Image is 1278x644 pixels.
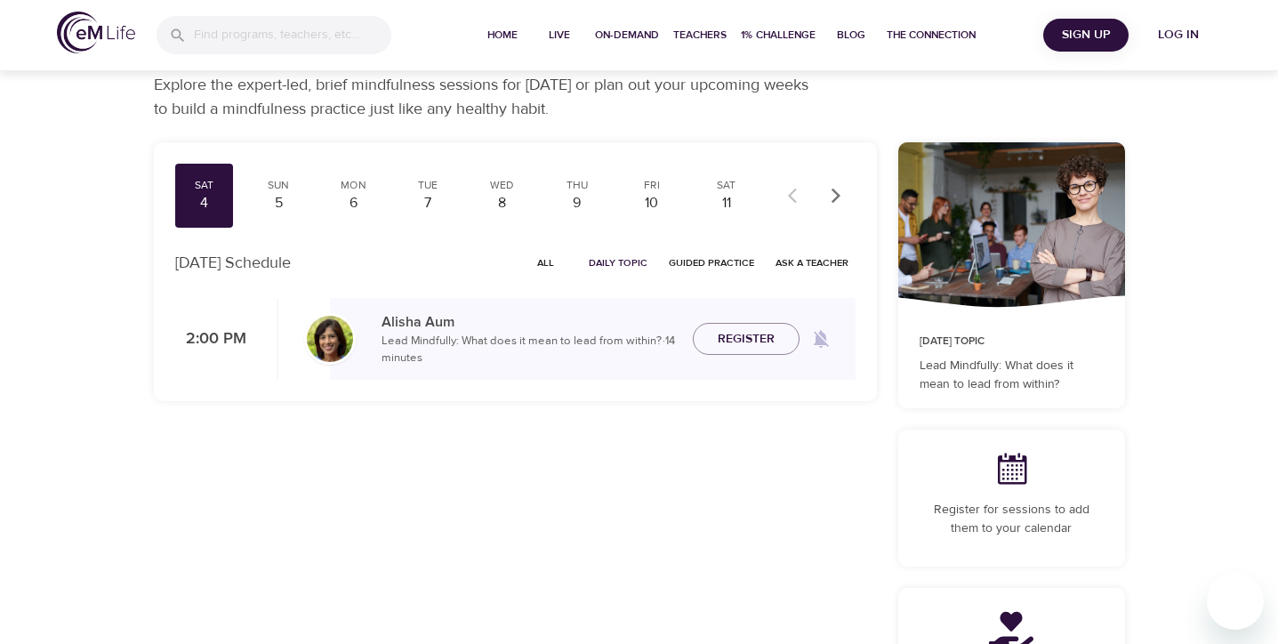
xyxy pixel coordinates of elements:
[518,249,575,277] button: All
[887,26,976,44] span: The Connection
[406,193,450,213] div: 7
[718,328,775,350] span: Register
[256,178,301,193] div: Sun
[525,254,567,271] span: All
[1136,19,1221,52] button: Log in
[669,254,754,271] span: Guided Practice
[256,193,301,213] div: 5
[175,327,246,351] p: 2:00 PM
[382,311,679,333] p: Alisha Aum
[704,178,749,193] div: Sat
[182,193,227,213] div: 4
[662,249,761,277] button: Guided Practice
[1050,24,1121,46] span: Sign Up
[1043,19,1129,52] button: Sign Up
[182,178,227,193] div: Sat
[920,501,1104,538] p: Register for sessions to add them to your calendar
[480,178,525,193] div: Wed
[920,334,1104,350] p: [DATE] Topic
[693,323,800,356] button: Register
[595,26,659,44] span: On-Demand
[57,12,135,53] img: logo
[704,193,749,213] div: 11
[331,178,375,193] div: Mon
[630,178,674,193] div: Fri
[194,16,391,54] input: Find programs, teachers, etc...
[741,26,816,44] span: 1% Challenge
[630,193,674,213] div: 10
[776,254,848,271] span: Ask a Teacher
[1143,24,1214,46] span: Log in
[800,318,842,360] span: Remind me when a class goes live every Saturday at 2:00 PM
[538,26,581,44] span: Live
[768,249,856,277] button: Ask a Teacher
[175,251,291,275] p: [DATE] Schedule
[589,254,647,271] span: Daily Topic
[382,333,679,367] p: Lead Mindfully: What does it mean to lead from within? · 14 minutes
[555,193,599,213] div: 9
[555,178,599,193] div: Thu
[481,26,524,44] span: Home
[331,193,375,213] div: 6
[406,178,450,193] div: Tue
[920,357,1104,394] p: Lead Mindfully: What does it mean to lead from within?
[480,193,525,213] div: 8
[673,26,727,44] span: Teachers
[307,316,353,362] img: Alisha%20Aum%208-9-21.jpg
[154,73,821,121] p: Explore the expert-led, brief mindfulness sessions for [DATE] or plan out your upcoming weeks to ...
[1207,573,1264,630] iframe: Button to launch messaging window
[582,249,655,277] button: Daily Topic
[830,26,872,44] span: Blog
